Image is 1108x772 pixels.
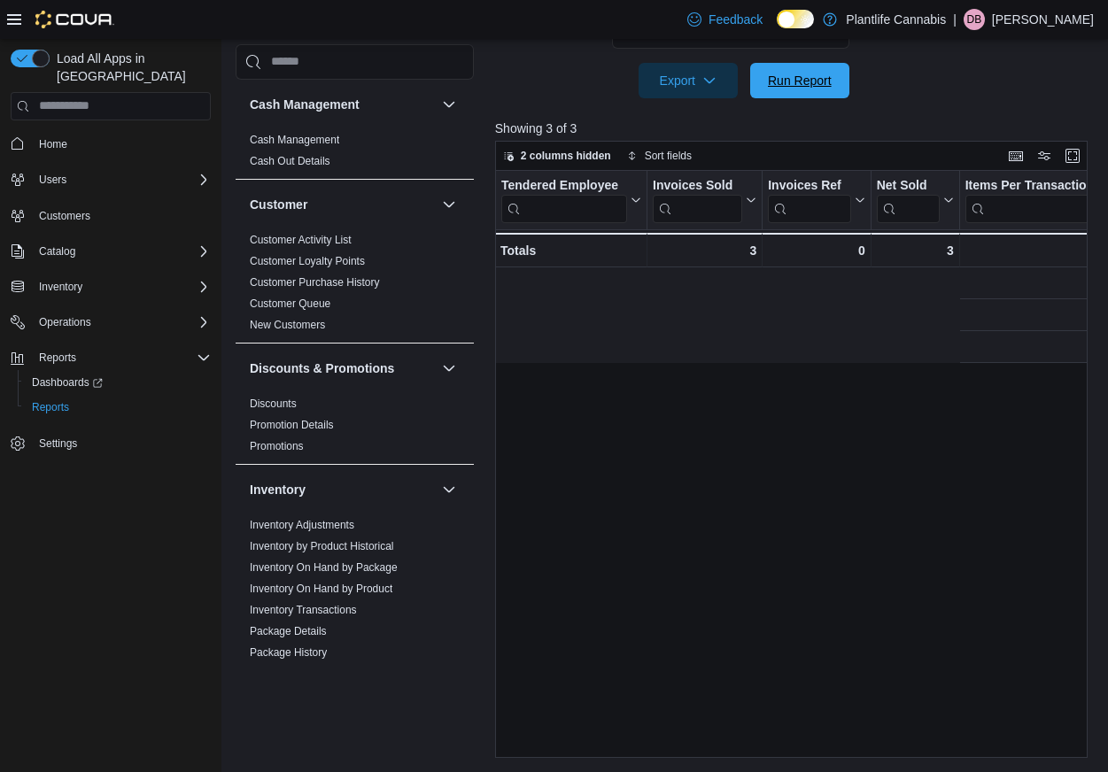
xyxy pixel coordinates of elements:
button: Catalog [32,241,82,262]
span: Dark Mode [777,28,778,29]
span: Inventory Transactions [250,603,357,617]
span: New Customers [250,318,325,332]
span: Customer Activity List [250,233,352,247]
span: Dashboards [25,372,211,393]
div: Inventory [236,514,474,755]
div: Invoices Sold [653,177,742,194]
h3: Inventory [250,481,306,498]
span: Catalog [39,244,75,259]
a: Package History [250,646,327,659]
button: Customers [4,203,218,228]
button: Operations [4,310,218,335]
a: Cash Management [250,134,339,146]
div: Invoices Sold [653,177,742,222]
span: Operations [39,315,91,329]
button: Cash Management [438,94,460,115]
span: Customers [32,205,211,227]
input: Dark Mode [777,10,814,28]
a: Settings [32,433,84,454]
span: Reports [25,397,211,418]
p: [PERSON_NAME] [992,9,1094,30]
span: Inventory by Product Historical [250,539,394,553]
h3: Customer [250,196,307,213]
span: Inventory [32,276,211,297]
a: Customer Purchase History [250,276,380,289]
div: Discounts & Promotions [236,393,474,464]
div: Net Sold [876,177,939,194]
div: 0 [768,240,864,261]
span: Load All Apps in [GEOGRAPHIC_DATA] [50,50,211,85]
a: Dashboards [18,370,218,395]
span: Promotions [250,439,304,453]
button: Settings [4,430,218,456]
span: Export [649,63,727,98]
a: Inventory On Hand by Package [250,561,398,574]
span: Discounts [250,397,297,411]
button: Users [4,167,218,192]
span: Inventory Adjustments [250,518,354,532]
span: Users [39,173,66,187]
a: Promotions [250,440,304,452]
button: Reports [4,345,218,370]
button: Customer [250,196,435,213]
a: Discounts [250,398,297,410]
button: Net Sold [876,177,953,222]
button: Sort fields [620,145,699,166]
a: Home [32,134,74,155]
button: Inventory [4,274,218,299]
button: Users [32,169,74,190]
a: Customer Loyalty Points [250,255,365,267]
a: Reports [25,397,76,418]
a: Inventory Transactions [250,604,357,616]
span: Inventory [39,280,82,294]
div: Items Per Transaction [965,177,1104,194]
img: Cova [35,11,114,28]
span: Settings [39,436,77,451]
span: Inventory On Hand by Product [250,582,392,596]
a: Customer Queue [250,297,330,310]
button: Reports [32,347,83,368]
button: Tendered Employee [501,177,641,222]
h3: Discounts & Promotions [250,359,394,377]
div: 3 [653,240,756,261]
p: Plantlife Cannabis [846,9,946,30]
span: 2 columns hidden [521,149,611,163]
div: 3 [876,240,953,261]
span: Operations [32,312,211,333]
a: Cash Out Details [250,155,330,167]
button: Catalog [4,239,218,264]
a: Package Details [250,625,327,637]
a: Inventory by Product Historical [250,540,394,552]
button: Customer [438,194,460,215]
p: Showing 3 of 3 [495,120,1094,137]
a: Customers [32,205,97,227]
span: DB [967,9,982,30]
button: Run Report [750,63,849,98]
button: Display options [1034,145,1055,166]
button: Inventory [32,276,89,297]
div: Invoices Ref [768,177,850,222]
button: Discounts & Promotions [438,358,460,379]
a: Customer Activity List [250,234,352,246]
p: | [953,9,957,30]
div: Totals [500,240,641,261]
div: Items Per Transaction [965,177,1104,222]
div: Dallas Boone [964,9,985,30]
span: Customer Loyalty Points [250,254,365,268]
div: Cash Management [236,129,474,179]
button: Invoices Sold [653,177,756,222]
button: Invoices Ref [768,177,864,222]
button: Home [4,131,218,157]
button: 2 columns hidden [496,145,618,166]
button: Discounts & Promotions [250,359,435,377]
span: Customer Queue [250,297,330,311]
button: Inventory [438,479,460,500]
div: Customer [236,229,474,343]
div: Invoices Ref [768,177,850,194]
button: Inventory [250,481,435,498]
span: Home [39,137,67,151]
button: Export [639,63,738,98]
span: Reports [39,351,76,365]
span: Reports [32,347,211,368]
button: Reports [18,395,218,420]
